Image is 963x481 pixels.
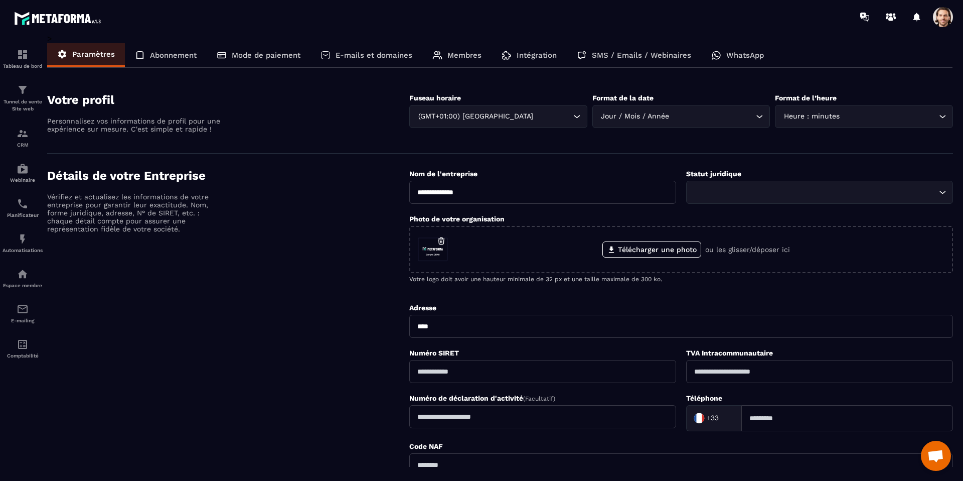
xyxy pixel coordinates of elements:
[409,105,587,128] div: Search for option
[602,242,701,258] label: Télécharger une photo
[17,163,29,175] img: automations
[3,98,43,112] p: Tunnel de vente Site web
[447,51,481,60] p: Membres
[47,93,409,107] h4: Votre profil
[409,442,443,450] label: Code NAF
[47,169,409,183] h4: Détails de votre Entreprise
[592,94,654,102] label: Format de la date
[409,276,953,283] p: Votre logo doit avoir une hauteur minimale de 32 px et une taille maximale de 300 ko.
[14,9,104,28] img: logo
[775,94,837,102] label: Format de l’heure
[535,111,571,122] input: Search for option
[416,111,535,122] span: (GMT+01:00) [GEOGRAPHIC_DATA]
[3,261,43,296] a: automationsautomationsEspace membre
[3,331,43,366] a: accountantaccountantComptabilité
[705,246,790,254] p: ou les glisser/déposer ici
[592,105,770,128] div: Search for option
[409,394,555,402] label: Numéro de déclaration d'activité
[17,338,29,350] img: accountant
[336,51,412,60] p: E-mails et domaines
[17,233,29,245] img: automations
[17,84,29,96] img: formation
[409,94,461,102] label: Fuseau horaire
[707,413,719,423] span: +33
[686,394,722,402] label: Téléphone
[523,395,555,402] span: (Facultatif)
[47,193,223,233] p: Vérifiez et actualisez les informations de votre entreprise pour garantir leur exactitude. Nom, f...
[47,117,223,133] p: Personnalisez vos informations de profil pour une expérience sur mesure. C'est simple et rapide !
[3,283,43,288] p: Espace membre
[686,349,773,357] label: TVA Intracommunautaire
[72,50,115,59] p: Paramètres
[775,105,953,128] div: Search for option
[17,198,29,210] img: scheduler
[686,170,741,178] label: Statut juridique
[3,63,43,69] p: Tableau de bord
[921,441,951,471] div: Ouvrir le chat
[726,51,764,60] p: WhatsApp
[17,268,29,280] img: automations
[3,120,43,155] a: formationformationCRM
[689,408,709,428] img: Country Flag
[3,155,43,190] a: automationsautomationsWebinaire
[599,111,672,122] span: Jour / Mois / Année
[3,41,43,76] a: formationformationTableau de bord
[3,190,43,225] a: schedulerschedulerPlanificateur
[17,128,29,140] img: formation
[686,181,953,204] div: Search for option
[721,411,731,426] input: Search for option
[686,405,741,431] div: Search for option
[672,111,754,122] input: Search for option
[693,187,936,198] input: Search for option
[3,177,43,183] p: Webinaire
[3,248,43,253] p: Automatisations
[517,51,557,60] p: Intégration
[150,51,197,60] p: Abonnement
[409,170,477,178] label: Nom de l'entreprise
[781,111,842,122] span: Heure : minutes
[3,318,43,323] p: E-mailing
[3,212,43,218] p: Planificateur
[409,304,436,312] label: Adresse
[842,111,936,122] input: Search for option
[592,51,691,60] p: SMS / Emails / Webinaires
[232,51,300,60] p: Mode de paiement
[409,349,459,357] label: Numéro SIRET
[3,142,43,148] p: CRM
[409,215,505,223] label: Photo de votre organisation
[17,49,29,61] img: formation
[3,76,43,120] a: formationformationTunnel de vente Site web
[3,225,43,261] a: automationsautomationsAutomatisations
[3,296,43,331] a: emailemailE-mailing
[3,353,43,358] p: Comptabilité
[17,303,29,315] img: email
